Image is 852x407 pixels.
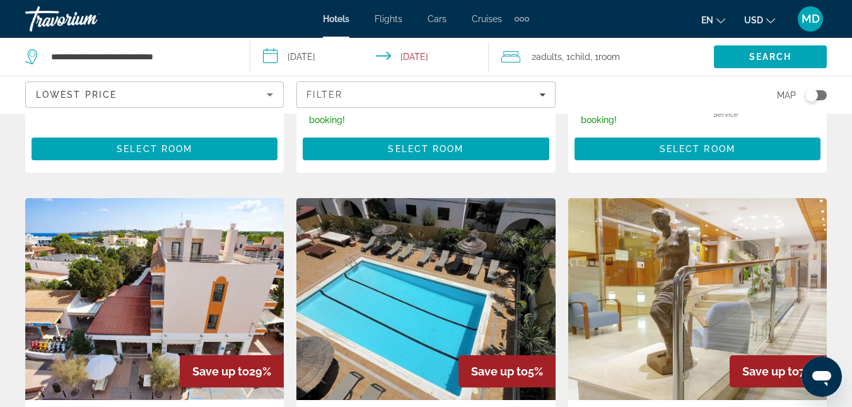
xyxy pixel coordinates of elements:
[25,3,151,35] a: Travorium
[192,365,249,378] span: Save up to
[744,15,763,25] span: USD
[536,52,562,62] span: Adults
[575,140,820,154] a: Select Room
[568,198,827,400] img: Aparthotel Duquesa Playa
[458,355,556,387] div: 5%
[180,355,284,387] div: 29%
[428,14,446,24] a: Cars
[701,15,713,25] span: en
[25,198,284,400] img: Hotel Los Rosales
[375,14,402,24] a: Flights
[296,198,555,400] img: Apartamentos Cel Blau
[581,105,684,125] p: ✓ Earn Points on this booking!
[303,138,549,160] button: Select Room
[303,140,549,154] a: Select Room
[250,38,488,76] button: Select check in and out date
[744,11,775,29] button: Change currency
[660,144,735,154] span: Select Room
[742,365,799,378] span: Save up to
[532,48,562,66] span: 2
[309,105,412,125] p: ✓ Earn Points on this booking!
[306,90,342,100] span: Filter
[471,365,528,378] span: Save up to
[515,9,529,29] button: Extra navigation items
[32,138,277,160] button: Select Room
[701,11,725,29] button: Change language
[36,90,117,100] span: Lowest Price
[296,81,555,108] button: Filters
[590,48,620,66] span: , 1
[489,38,714,76] button: Travelers: 2 adults, 1 child
[562,48,590,66] span: , 1
[714,45,827,68] button: Search
[749,52,792,62] span: Search
[575,138,820,160] button: Select Room
[802,357,842,397] iframe: Button to launch messaging window
[796,90,827,101] button: Toggle map
[472,14,502,24] a: Cruises
[730,355,827,387] div: 7%
[794,6,827,32] button: User Menu
[117,144,192,154] span: Select Room
[32,140,277,154] a: Select Room
[388,144,464,154] span: Select Room
[323,14,349,24] a: Hotels
[802,13,820,25] span: MD
[570,52,590,62] span: Child
[777,86,796,104] span: Map
[36,87,273,102] mat-select: Sort by
[50,47,231,66] input: Search hotel destination
[598,52,620,62] span: Room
